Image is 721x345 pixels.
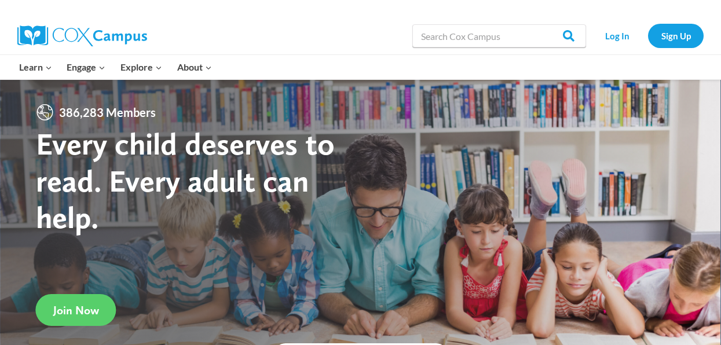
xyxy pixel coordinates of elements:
[412,24,586,47] input: Search Cox Campus
[67,60,105,75] span: Engage
[36,294,116,326] a: Join Now
[592,24,642,47] a: Log In
[177,60,212,75] span: About
[19,60,52,75] span: Learn
[648,24,704,47] a: Sign Up
[17,25,147,46] img: Cox Campus
[12,55,219,79] nav: Primary Navigation
[592,24,704,47] nav: Secondary Navigation
[53,303,99,317] span: Join Now
[36,125,335,236] strong: Every child deserves to read. Every adult can help.
[120,60,162,75] span: Explore
[54,103,160,122] span: 386,283 Members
